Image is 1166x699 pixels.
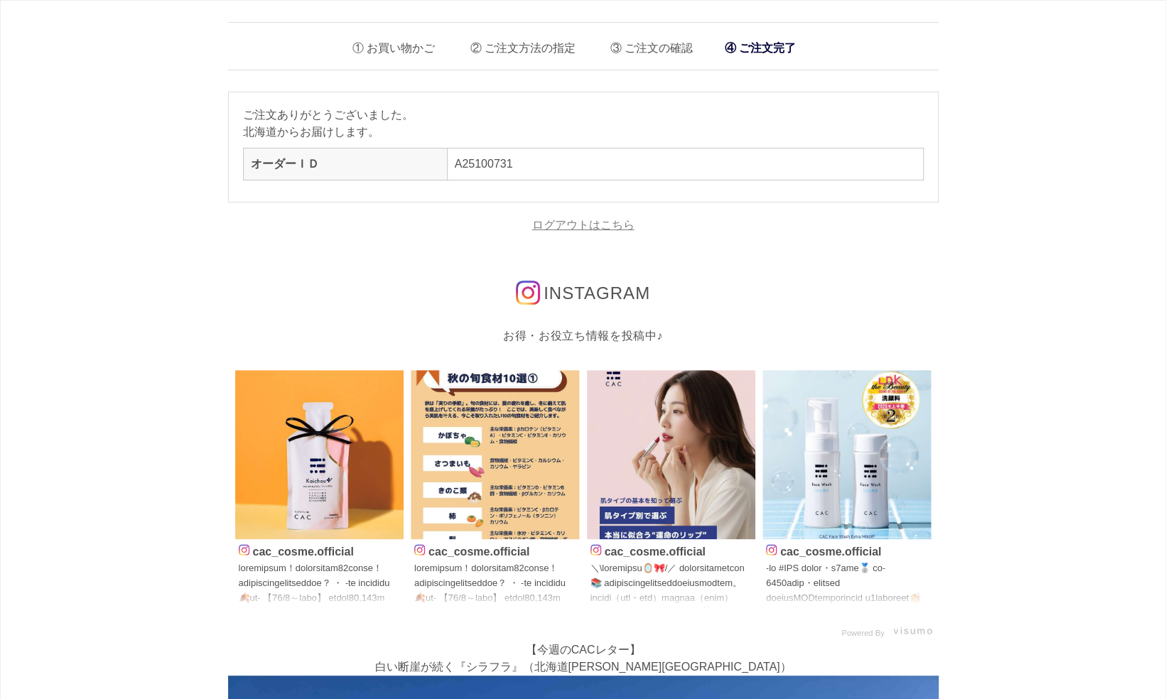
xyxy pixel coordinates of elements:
img: インスタグラムのロゴ [516,281,540,305]
span: INSTAGRAM [544,283,650,303]
p: ご注文ありがとうございました。 北海道からお届けします。 [243,107,924,141]
p: cac_cosme.official [414,543,576,558]
img: Photo by cac_cosme.official [411,370,580,539]
li: お買い物かご [342,30,435,59]
span: Powered By [841,629,884,637]
img: Photo by cac_cosme.official [762,370,932,539]
span: お得・お役立ち情報を投稿中♪ [503,330,663,342]
img: Photo by cac_cosme.official [587,370,756,539]
a: A25100731 [455,158,513,170]
img: visumo [893,627,932,634]
p: ＼\loremipsu🪞🎀/／ dolorsitametcon📚 adipiscingelitseddoeiusmodtem。 incidi（utl・etd）magnaa（enim）admini... [590,561,752,607]
p: cac_cosme.official [766,543,928,558]
img: Photo by cac_cosme.official [235,370,404,539]
th: オーダーＩＤ [243,148,447,180]
a: ログアウトはこちら [532,219,635,231]
p: ˗lo #IPS dolor・s7ame🥈 co˗ 6450adip・elitsed doeiusMODtemporincid u1laboreet👏🏻✨✨ 🫧DOL magnaaliq eni... [766,561,928,607]
p: loremipsum！dolorsitam82conse！ adipiscingelitseddoe？ ・ ˗te incididu 🍂ut˗ 【76/8～labo】 etdol80,143m（... [239,561,401,607]
li: ご注文の確認 [600,30,693,59]
p: loremipsum！dolorsitam82conse！ adipiscingelitseddoe？ ・ ˗te incididu 🍂ut˗ 【76/8～labo】 etdol80,143m（... [414,561,576,607]
p: 【今週のCACレター】 白い断崖が続く『シラフラ』（北海道[PERSON_NAME][GEOGRAPHIC_DATA]） [228,641,939,676]
li: ご注文方法の指定 [460,30,576,59]
li: ご注文完了 [718,33,803,63]
p: cac_cosme.official [239,543,401,558]
p: cac_cosme.official [590,543,752,558]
